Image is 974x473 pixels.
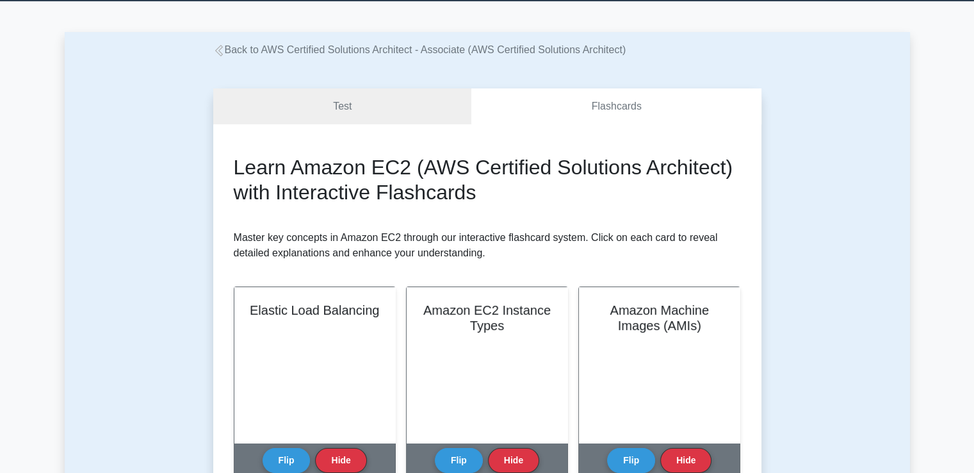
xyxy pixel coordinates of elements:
a: Test [213,88,472,125]
button: Hide [315,448,366,473]
button: Flip [607,448,655,473]
button: Hide [660,448,711,473]
h2: Amazon EC2 Instance Types [422,303,552,333]
h2: Amazon Machine Images (AMIs) [594,303,724,333]
h2: Elastic Load Balancing [250,303,380,318]
h2: Learn Amazon EC2 (AWS Certified Solutions Architect) with Interactive Flashcards [234,155,741,204]
button: Flip [435,448,483,473]
button: Hide [488,448,539,473]
p: Master key concepts in Amazon EC2 through our interactive flashcard system. Click on each card to... [234,230,741,261]
a: Flashcards [471,88,761,125]
button: Flip [263,448,311,473]
a: Back to AWS Certified Solutions Architect - Associate (AWS Certified Solutions Architect) [213,44,626,55]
